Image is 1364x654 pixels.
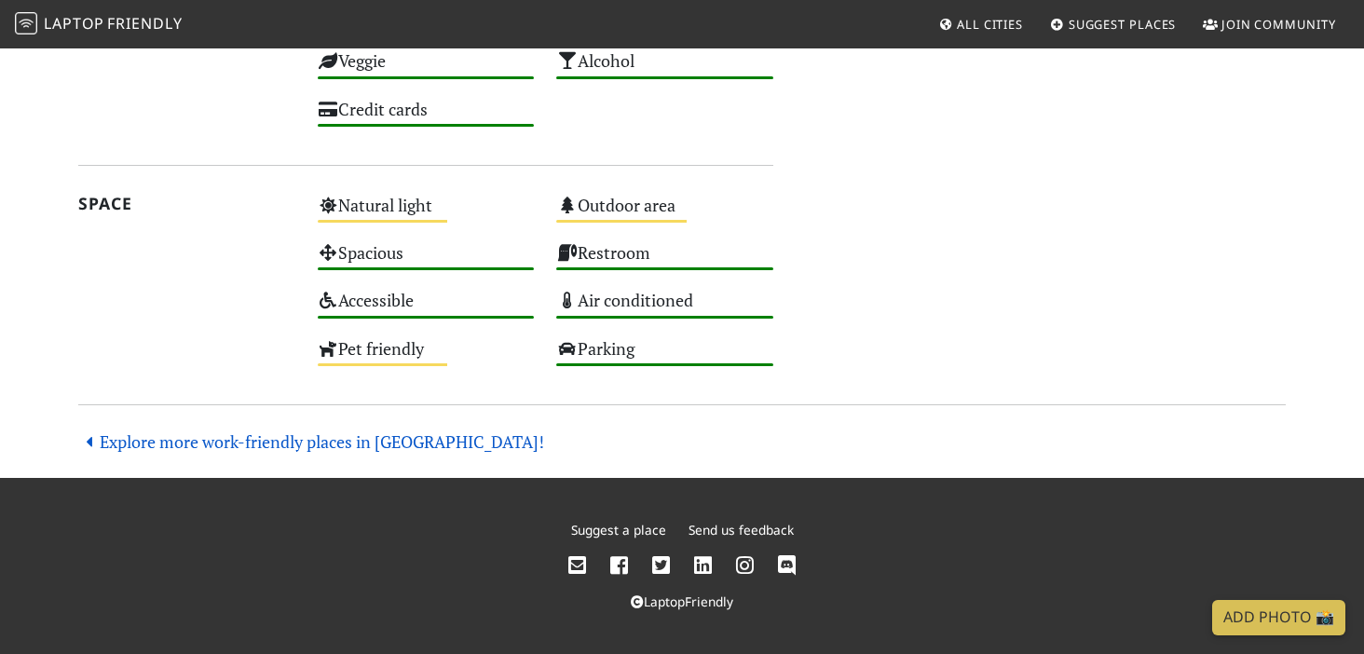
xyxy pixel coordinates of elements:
[957,16,1023,33] span: All Cities
[1043,7,1184,41] a: Suggest Places
[15,12,37,34] img: LaptopFriendly
[307,334,546,381] div: Pet friendly
[545,238,784,285] div: Restroom
[545,285,784,333] div: Air conditioned
[1069,16,1177,33] span: Suggest Places
[689,521,794,538] a: Send us feedback
[1221,16,1336,33] span: Join Community
[545,334,784,381] div: Parking
[15,8,183,41] a: LaptopFriendly LaptopFriendly
[1212,600,1345,635] a: Add Photo 📸
[545,190,784,238] div: Outdoor area
[307,285,546,333] div: Accessible
[78,194,295,213] h2: Space
[44,13,104,34] span: Laptop
[1195,7,1344,41] a: Join Community
[107,13,182,34] span: Friendly
[307,94,546,142] div: Credit cards
[307,46,546,93] div: Veggie
[307,190,546,238] div: Natural light
[571,521,666,538] a: Suggest a place
[307,238,546,285] div: Spacious
[631,593,733,610] a: LaptopFriendly
[78,430,544,453] a: Explore more work-friendly places in [GEOGRAPHIC_DATA]!
[931,7,1030,41] a: All Cities
[545,46,784,93] div: Alcohol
